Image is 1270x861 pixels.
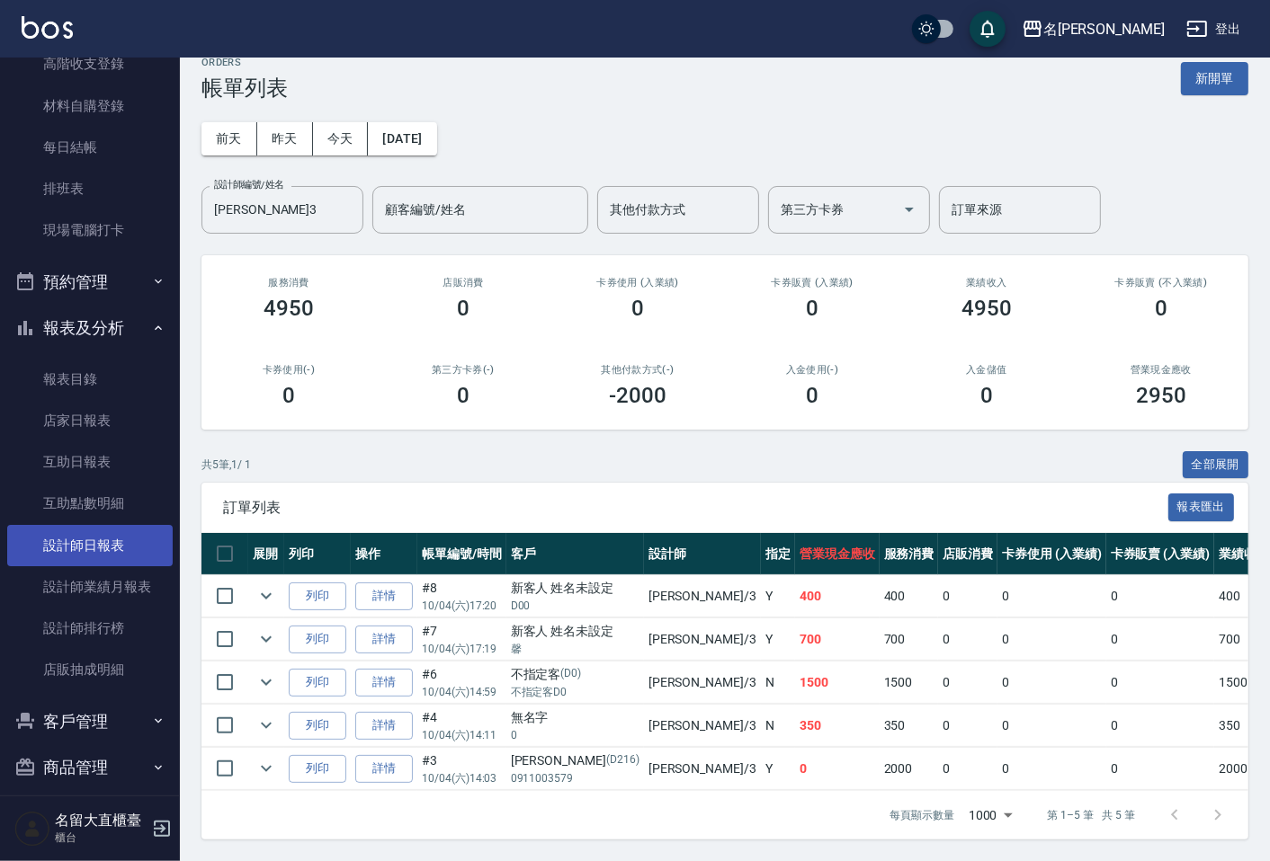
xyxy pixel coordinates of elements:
[422,641,502,657] p: 10/04 (六) 17:19
[7,400,173,441] a: 店家日報表
[572,364,703,376] h2: 其他付款方式(-)
[1179,13,1248,46] button: 登出
[644,661,761,704] td: [PERSON_NAME] /3
[223,364,354,376] h2: 卡券使用(-)
[398,364,529,376] h2: 第三方卡券(-)
[795,575,880,617] td: 400
[631,296,644,321] h3: 0
[253,712,280,739] button: expand row
[895,195,924,224] button: Open
[55,812,147,830] h5: 名留大直櫃臺
[7,608,173,649] a: 設計師排行榜
[284,533,351,575] th: 列印
[938,661,997,704] td: 0
[1106,533,1215,575] th: 卡券販賣 (入業績)
[22,16,73,39] img: Logo
[417,748,506,790] td: #3
[457,296,470,321] h3: 0
[253,626,280,652] button: expand row
[7,441,173,483] a: 互助日報表
[7,483,173,524] a: 互助點數明細
[7,305,173,351] button: 報表及分析
[422,770,502,786] p: 10/04 (六) 14:03
[422,727,502,743] p: 10/04 (六) 14:11
[355,712,413,740] a: 詳情
[289,582,346,610] button: 列印
[201,57,288,68] h2: ORDERS
[921,364,1052,376] h2: 入金儲值
[747,277,878,288] h2: 卡券販賣 (入業績)
[997,618,1106,661] td: 0
[795,618,880,661] td: 700
[1181,69,1248,86] a: 新開單
[7,127,173,168] a: 每日結帳
[761,575,795,617] td: Y
[7,85,173,127] a: 材料自購登錄
[970,11,1006,47] button: save
[417,705,506,747] td: #4
[7,168,173,209] a: 排班表
[761,705,795,747] td: N
[761,748,795,790] td: Y
[572,277,703,288] h2: 卡券使用 (入業績)
[351,533,417,575] th: 操作
[1096,364,1227,376] h2: 營業現金應收
[761,533,795,575] th: 指定
[457,383,470,408] h3: 0
[606,751,639,770] p: (D216)
[644,705,761,747] td: [PERSON_NAME] /3
[1183,451,1249,479] button: 全部展開
[248,533,284,575] th: 展開
[7,359,173,400] a: 報表目錄
[7,209,173,251] a: 現場電腦打卡
[264,296,314,321] h3: 4950
[417,575,506,617] td: #8
[795,705,880,747] td: 350
[644,575,761,617] td: [PERSON_NAME] /3
[257,122,313,155] button: 昨天
[938,575,997,617] td: 0
[880,705,939,747] td: 350
[961,791,1019,839] div: 1000
[1015,11,1172,48] button: 名[PERSON_NAME]
[1096,277,1227,288] h2: 卡券販賣 (不入業績)
[997,705,1106,747] td: 0
[761,618,795,661] td: Y
[214,178,284,191] label: 設計師編號/姓名
[289,755,346,783] button: 列印
[938,533,997,575] th: 店販消費
[961,296,1012,321] h3: 4950
[644,618,761,661] td: [PERSON_NAME] /3
[289,626,346,653] button: 列印
[938,748,997,790] td: 0
[7,649,173,690] a: 店販抽成明細
[795,748,880,790] td: 0
[938,705,997,747] td: 0
[997,533,1106,575] th: 卡券使用 (入業績)
[7,259,173,306] button: 預約管理
[997,661,1106,704] td: 0
[1106,661,1215,704] td: 0
[1168,493,1235,521] button: 報表匯出
[1181,62,1248,95] button: 新開單
[880,618,939,661] td: 700
[511,579,639,598] div: 新客人 姓名未設定
[511,708,639,727] div: 無名字
[921,277,1052,288] h2: 業績收入
[997,575,1106,617] td: 0
[795,661,880,704] td: 1500
[7,698,173,745] button: 客戶管理
[806,383,818,408] h3: 0
[644,533,761,575] th: 設計師
[201,75,288,101] h3: 帳單列表
[644,748,761,790] td: [PERSON_NAME] /3
[417,661,506,704] td: #6
[355,582,413,610] a: 詳情
[1155,296,1167,321] h3: 0
[511,770,639,786] p: 0911003579
[282,383,295,408] h3: 0
[1106,575,1215,617] td: 0
[313,122,369,155] button: 今天
[14,811,50,847] img: Person
[506,533,644,575] th: 客戶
